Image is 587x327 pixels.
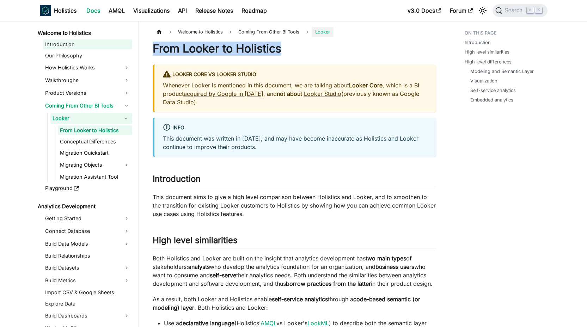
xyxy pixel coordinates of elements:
[153,42,436,56] h1: From Looker to Holistics
[502,7,527,14] span: Search
[272,296,328,303] strong: self-service analytics
[43,100,132,111] a: Coming From Other BI Tools
[43,39,132,49] a: Introduction
[43,226,132,237] a: Connect Database
[43,213,132,224] a: Getting Started
[58,159,132,171] a: Migrating Objects
[465,49,509,55] a: High level similarities
[493,4,547,17] button: Search (Command+K)
[163,81,428,106] p: Whenever Looker is mentioned in this document, we are talking about , which is a BI product , and...
[366,255,406,262] strong: two main types
[375,263,414,270] strong: business users
[36,28,132,38] a: Welcome to Holistics
[43,310,132,321] a: Build Dashboards
[120,113,132,124] button: Collapse sidebar category 'Looker'
[470,78,497,84] a: Visualization
[43,275,132,286] a: Build Metrics
[43,238,132,249] a: Build Data Models
[153,27,166,37] a: Home page
[184,90,263,97] a: acquired by Google in [DATE]
[54,6,77,15] b: Holistics
[179,320,234,327] strong: declarative language
[465,39,491,46] a: Introduction
[43,183,132,193] a: Playground
[43,87,132,99] a: Product Versions
[43,288,132,297] a: Import CSV & Google Sheets
[470,87,516,94] a: Self-service analytics
[43,251,132,261] a: Build Relationships
[163,70,428,79] div: Looker Core vs Looker Studio
[312,27,334,37] span: Looker
[153,27,436,37] nav: Breadcrumbs
[43,75,132,86] a: Walkthroughs
[153,295,436,312] p: As a result, both Looker and Holistics enable through a . Both Holistics and Looker:
[153,296,420,311] strong: code-based semantic (or modeling) layer
[40,5,51,16] img: Holistics
[43,262,132,273] a: Build Datasets
[43,299,132,309] a: Explore Data
[277,90,302,97] strong: not about
[188,263,210,270] strong: analysts
[82,5,104,16] a: Docs
[153,235,436,248] h2: High level similarities
[470,68,534,75] a: Modeling and Semantic Layer
[129,5,174,16] a: Visualizations
[286,280,371,287] strong: borrow practices from the latter
[403,5,446,16] a: v3.0 Docs
[235,27,303,37] span: Coming From Other BI Tools
[40,5,77,16] a: HolisticsHolistics
[50,113,120,124] a: Looker
[191,5,237,16] a: Release Notes
[104,5,129,16] a: AMQL
[153,193,436,218] p: This document aims to give a high level comparison between Holistics and Looker, and to smoothen ...
[237,5,271,16] a: Roadmap
[153,174,436,187] h2: Introduction
[153,254,436,288] p: Both Holistics and Looker are built on the insight that analytics development has of stakeholders...
[210,272,236,279] strong: self-serve
[527,7,534,13] kbd: ⌘
[163,123,428,132] div: info
[470,97,513,103] a: Embedded analytics
[43,51,132,61] a: Our Philosophy
[174,5,191,16] a: API
[58,125,132,135] a: From Looker to Holistics
[58,137,132,147] a: Conceptual Differences
[43,62,132,73] a: How Holistics Works
[261,320,276,327] a: AMQL
[535,7,542,13] kbd: K
[58,148,132,158] a: Migration Quickstart
[58,172,132,182] a: Migration Assistant Tool
[349,82,383,89] a: Looker Core
[163,134,428,151] p: This document was written in [DATE], and may have become inaccurate as Holistics and Looker conti...
[477,5,488,16] button: Switch between dark and light mode (currently light mode)
[307,320,329,327] a: LookML
[465,58,512,65] a: High level differences
[446,5,477,16] a: Forum
[175,27,226,37] span: Welcome to Holistics
[33,21,139,327] nav: Docs sidebar
[36,202,132,211] a: Analytics Development
[304,90,341,97] a: Looker Studio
